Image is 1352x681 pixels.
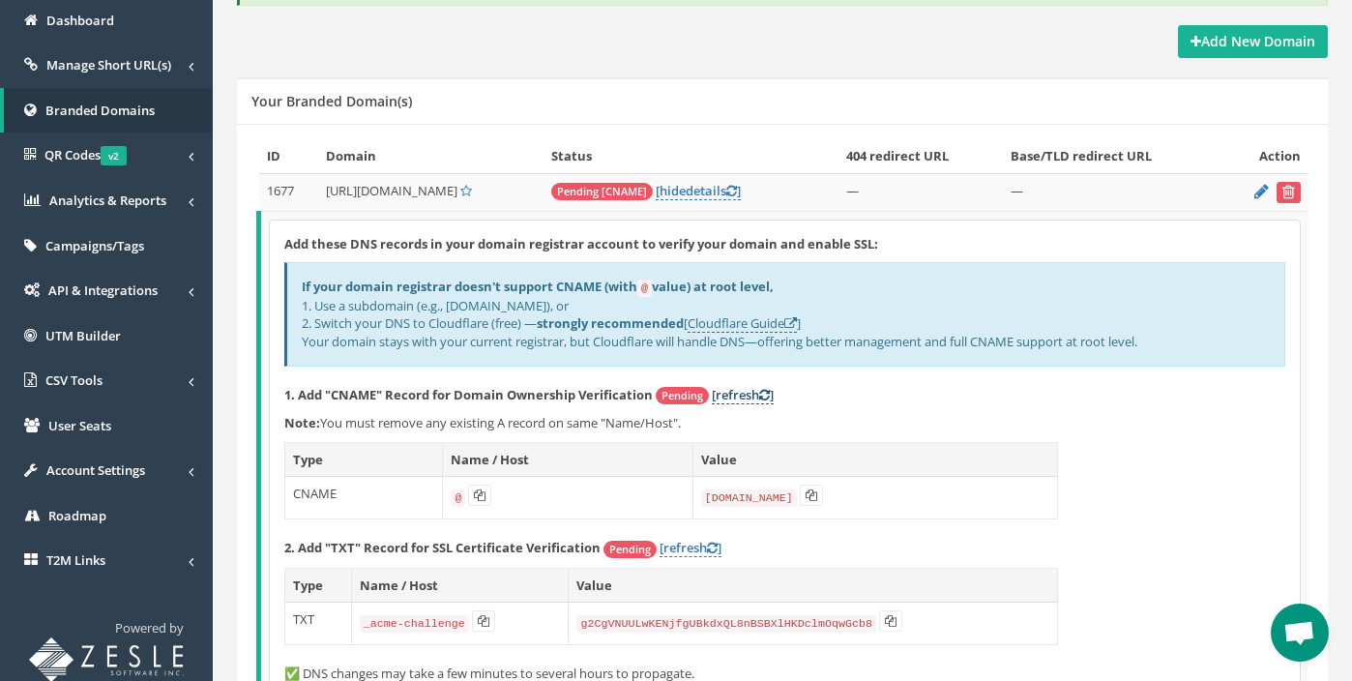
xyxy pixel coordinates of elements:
[259,139,318,173] th: ID
[1222,139,1308,173] th: Action
[44,146,127,163] span: QR Codes
[48,281,158,299] span: API & Integrations
[48,417,111,434] span: User Seats
[285,477,443,519] td: CNAME
[284,262,1285,366] div: 1. Use a subdomain (e.g., [DOMAIN_NAME]), or 2. Switch your DNS to Cloudflare (free) — [ ] Your d...
[284,539,601,556] strong: 2. Add "TXT" Record for SSL Certificate Verification
[569,568,1058,603] th: Value
[660,539,721,557] a: [refresh]
[284,414,320,431] b: Note:
[838,139,1003,173] th: 404 redirect URL
[1003,173,1221,211] td: —
[1190,32,1315,50] strong: Add New Domain
[688,314,797,333] a: Cloudflare Guide
[660,182,686,199] span: hide
[46,461,145,479] span: Account Settings
[285,603,352,645] td: TXT
[48,507,106,524] span: Roadmap
[284,414,1285,432] p: You must remove any existing A record on same "Name/Host".
[544,139,838,173] th: Status
[1271,604,1329,662] div: Open chat
[551,183,653,200] span: Pending [CNAME]
[637,280,652,297] code: @
[360,615,469,633] code: _acme-challenge
[460,182,472,199] a: Set Default
[101,146,127,165] span: v2
[259,173,318,211] td: 1677
[451,489,465,507] code: @
[46,12,114,29] span: Dashboard
[284,235,878,252] strong: Add these DNS records in your domain registrar account to verify your domain and enable SSL:
[46,56,171,74] span: Manage Short URL(s)
[351,568,569,603] th: Name / Host
[45,102,155,119] span: Branded Domains
[443,442,692,477] th: Name / Host
[1003,139,1221,173] th: Base/TLD redirect URL
[576,615,876,633] code: g2CgVNUULwKENjfgUBkdxQL8nBSBXlHKDclmOqwGcb8
[45,327,121,344] span: UTM Builder
[326,182,457,199] span: [URL][DOMAIN_NAME]
[712,386,774,404] a: [refresh]
[537,314,684,332] b: strongly recommended
[656,387,709,404] span: Pending
[701,489,797,507] code: [DOMAIN_NAME]
[49,192,166,209] span: Analytics & Reports
[285,442,443,477] th: Type
[656,182,741,200] a: [hidedetails]
[45,371,103,389] span: CSV Tools
[284,386,653,403] strong: 1. Add "CNAME" Record for Domain Ownership Verification
[1178,25,1328,58] a: Add New Domain
[603,541,657,558] span: Pending
[302,278,774,295] b: If your domain registrar doesn't support CNAME (with value) at root level,
[318,139,544,173] th: Domain
[46,551,105,569] span: T2M Links
[838,173,1003,211] td: —
[692,442,1057,477] th: Value
[251,94,412,108] h5: Your Branded Domain(s)
[45,237,144,254] span: Campaigns/Tags
[285,568,352,603] th: Type
[115,619,184,637] span: Powered by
